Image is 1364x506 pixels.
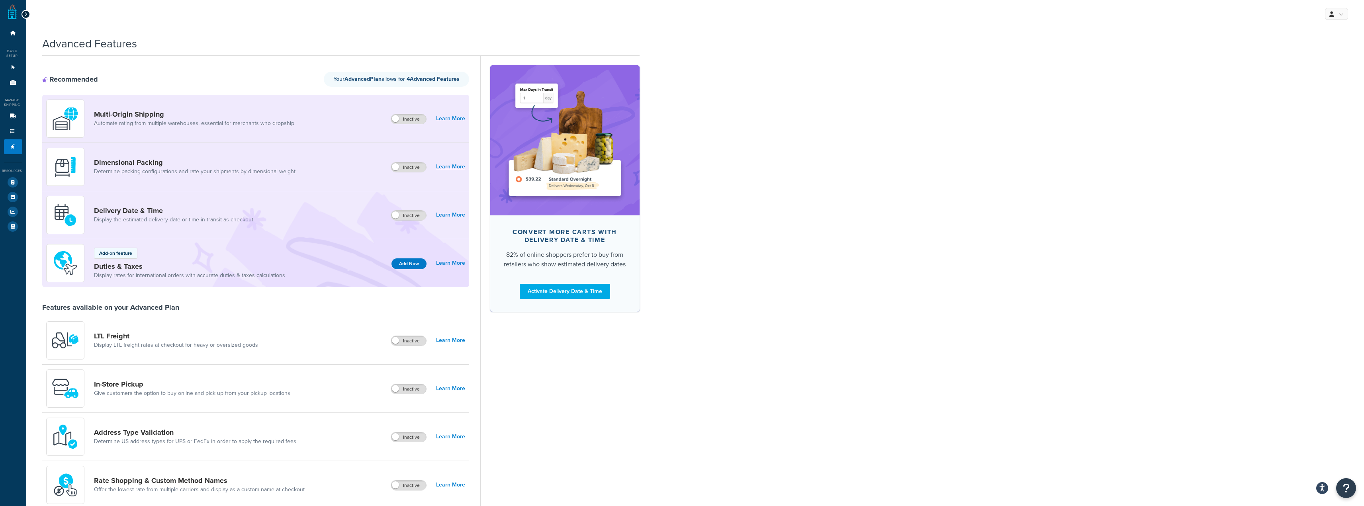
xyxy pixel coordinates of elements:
[94,272,285,279] a: Display rates for international orders with accurate duties & taxes calculations
[4,205,22,219] li: Analytics
[436,113,465,124] a: Learn More
[42,75,98,84] div: Recommended
[51,471,79,499] img: icon-duo-feat-rate-shopping-ecdd8bed.png
[94,428,296,437] a: Address Type Validation
[94,216,254,224] a: Display the estimated delivery date or time in transit as checkout.
[391,384,426,394] label: Inactive
[391,481,426,490] label: Inactive
[51,375,79,402] img: wfgcfpwTIucLEAAAAASUVORK5CYII=
[51,249,79,277] img: icon-duo-feat-landed-cost-7136b061.png
[503,250,627,269] div: 82% of online shoppers prefer to buy from retailers who show estimated delivery dates
[4,26,22,41] li: Dashboard
[4,139,22,154] li: Advanced Features
[51,423,79,451] img: kIG8fy0lQAAAABJRU5ErkJggg==
[391,114,426,124] label: Inactive
[99,250,132,257] p: Add-on feature
[1336,478,1356,498] button: Open Resource Center
[51,153,79,181] img: DTVBYsAAAAAASUVORK5CYII=
[333,75,407,83] span: Your allows for
[42,303,179,312] div: Features available on your Advanced Plan
[436,161,465,172] a: Learn More
[94,389,290,397] a: Give customers the option to buy online and pick up from your pickup locations
[94,168,296,176] a: Determine packing configurations and rate your shipments by dimensional weight
[436,431,465,442] a: Learn More
[502,77,628,203] img: feature-image-ddt-36eae7f7280da8017bfb280eaccd9c446f90b1fe08728e4019434db127062ab4.png
[4,219,22,234] li: Help Docs
[94,119,294,127] a: Automate rating from multiple warehouses, essential for merchants who dropship
[436,335,465,346] a: Learn More
[94,341,258,349] a: Display LTL freight rates at checkout for heavy or oversized goods
[4,124,22,139] li: Shipping Rules
[436,479,465,490] a: Learn More
[94,486,305,494] a: Offer the lowest rate from multiple carriers and display as a custom name at checkout
[4,75,22,90] li: Origins
[42,36,137,51] h1: Advanced Features
[4,190,22,204] li: Marketplace
[4,109,22,124] li: Carriers
[520,284,610,299] a: Activate Delivery Date & Time
[4,60,22,75] li: Websites
[94,438,296,445] a: Determine US address types for UPS or FedEx in order to apply the required fees
[4,175,22,190] li: Test Your Rates
[391,258,427,269] button: Add Now
[436,258,465,269] a: Learn More
[94,332,258,340] a: LTL Freight
[391,432,426,442] label: Inactive
[391,162,426,172] label: Inactive
[94,110,294,119] a: Multi-Origin Shipping
[51,326,79,354] img: y79ZsPf0fXUFUhFXDzUgf+ktZg5F2+ohG75+v3d2s1D9TjoU8PiyCIluIjV41seZevKCRuEjTPPOKHJsQcmKCXGdfprl3L4q7...
[344,75,382,83] strong: Advanced Plan
[436,209,465,221] a: Learn More
[407,75,460,83] strong: 4 Advanced Feature s
[94,380,290,389] a: In-Store Pickup
[391,336,426,346] label: Inactive
[436,383,465,394] a: Learn More
[51,105,79,133] img: WatD5o0RtDAAAAAElFTkSuQmCC
[94,262,285,271] a: Duties & Taxes
[391,211,426,220] label: Inactive
[94,158,296,167] a: Dimensional Packing
[51,201,79,229] img: gfkeb5ejjkALwAAAABJRU5ErkJggg==
[503,228,627,244] div: Convert more carts with delivery date & time
[94,206,254,215] a: Delivery Date & Time
[94,476,305,485] a: Rate Shopping & Custom Method Names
